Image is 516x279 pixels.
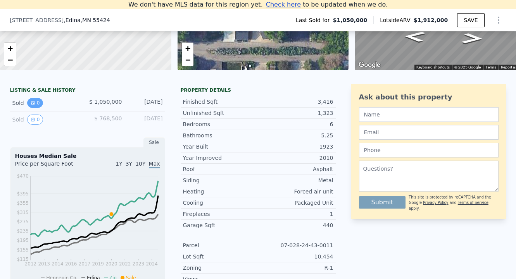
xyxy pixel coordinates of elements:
span: − [185,55,190,65]
button: View historical data [27,115,43,125]
span: , Edina [64,16,110,24]
span: Max [149,161,160,168]
a: Terms (opens in new tab) [485,65,496,69]
span: 3Y [126,161,132,167]
div: Garage Sqft [183,221,258,229]
div: Year Built [183,143,258,151]
tspan: $195 [17,238,29,243]
div: [DATE] [128,115,163,125]
div: Property details [181,87,336,93]
span: © 2025 Google [454,65,481,69]
div: Unfinished Sqft [183,109,258,117]
button: Submit [359,196,406,209]
div: Cooling [183,199,258,207]
tspan: $470 [17,173,29,179]
tspan: 2023 [132,261,144,267]
div: Year Improved [183,154,258,162]
div: Sale [143,137,165,147]
tspan: $275 [17,219,29,224]
tspan: 2020 [105,261,117,267]
div: [DATE] [128,98,163,108]
div: Price per Square Foot [15,160,88,172]
a: Zoom in [182,43,193,54]
a: Terms of Service [458,200,488,205]
div: Zoning [183,264,258,272]
tspan: $155 [17,247,29,253]
tspan: $355 [17,200,29,206]
path: Go East, W 44th St [395,29,435,45]
input: Phone [359,143,499,157]
div: Finished Sqft [183,98,258,106]
div: 1923 [258,143,333,151]
div: Houses Median Sale [15,152,160,160]
div: Packaged Unit [258,199,333,207]
img: Google [357,60,382,70]
div: Asphalt [258,165,333,173]
tspan: $395 [17,191,29,197]
div: 440 [258,221,333,229]
div: Forced air unit [258,188,333,195]
div: Sold [12,115,81,125]
div: 07-028-24-43-0011 [258,241,333,249]
tspan: 2019 [92,261,104,267]
tspan: 2013 [38,261,50,267]
button: SAVE [457,13,484,27]
div: LISTING & SALE HISTORY [10,87,165,95]
button: View historical data [27,98,43,108]
div: Lot Sqft [183,253,258,260]
div: Fireplaces [183,210,258,218]
div: 6 [258,120,333,128]
div: Roof [183,165,258,173]
span: $ 768,500 [94,115,122,122]
div: Bathrooms [183,132,258,139]
a: Open this area in Google Maps (opens a new window) [357,60,382,70]
span: Lotside ARV [380,16,413,24]
div: 10,454 [258,253,333,260]
div: Sold [12,98,81,108]
a: Zoom out [182,54,193,66]
path: Go West, W 44th St [453,31,492,46]
tspan: 2024 [146,261,158,267]
div: Parcel [183,241,258,249]
span: + [8,43,13,53]
div: R-1 [258,264,333,272]
input: Name [359,107,499,122]
div: Metal [258,176,333,184]
div: Siding [183,176,258,184]
span: [STREET_ADDRESS] [10,16,64,24]
span: $ 1,050,000 [89,99,122,105]
tspan: $115 [17,257,29,262]
div: Bedrooms [183,120,258,128]
span: $1,050,000 [333,16,368,24]
div: This site is protected by reCAPTCHA and the Google and apply. [409,195,498,211]
a: Zoom in [4,43,16,54]
div: Ask about this property [359,92,499,103]
tspan: 2016 [65,261,77,267]
div: 5.25 [258,132,333,139]
a: Privacy Policy [423,200,448,205]
span: − [8,55,13,65]
tspan: $315 [17,210,29,215]
tspan: 2012 [24,261,36,267]
span: , MN 55424 [81,17,110,23]
span: Check here [266,1,301,8]
a: Zoom out [4,54,16,66]
tspan: $235 [17,228,29,234]
tspan: 2014 [52,261,64,267]
div: 1 [258,210,333,218]
span: 10Y [135,161,145,167]
button: Show Options [491,12,506,28]
span: $1,912,000 [414,17,448,23]
div: 1,323 [258,109,333,117]
tspan: 2022 [119,261,131,267]
div: 2010 [258,154,333,162]
div: Heating [183,188,258,195]
span: 1Y [116,161,122,167]
button: Keyboard shortcuts [416,65,450,70]
div: 3,416 [258,98,333,106]
span: Last Sold for [296,16,333,24]
span: + [185,43,190,53]
input: Email [359,125,499,140]
tspan: 2017 [78,261,90,267]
